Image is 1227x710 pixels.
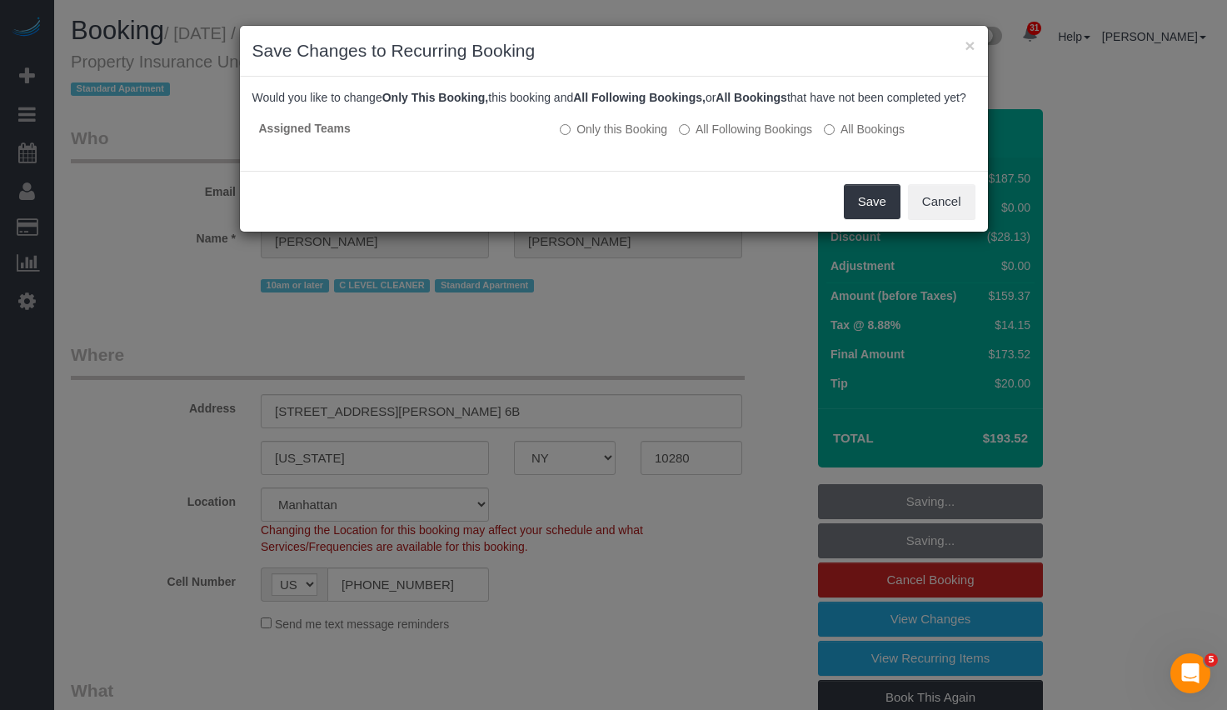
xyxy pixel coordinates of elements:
strong: Assigned Teams [259,122,351,135]
button: Save [844,184,900,219]
label: All other bookings in the series will remain the same. [560,121,667,137]
span: 5 [1205,653,1218,667]
b: Only This Booking, [382,91,489,104]
p: Would you like to change this booking and or that have not been completed yet? [252,89,975,106]
button: Cancel [908,184,975,219]
h3: Save Changes to Recurring Booking [252,38,975,63]
b: All Bookings [716,91,787,104]
input: All Bookings [824,124,835,135]
input: Only this Booking [560,124,571,135]
label: All bookings that have not been completed yet will be changed. [824,121,905,137]
label: This and all the bookings after it will be changed. [679,121,812,137]
b: All Following Bookings, [573,91,706,104]
input: All Following Bookings [679,124,690,135]
iframe: Intercom live chat [1170,653,1210,693]
button: × [965,37,975,54]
